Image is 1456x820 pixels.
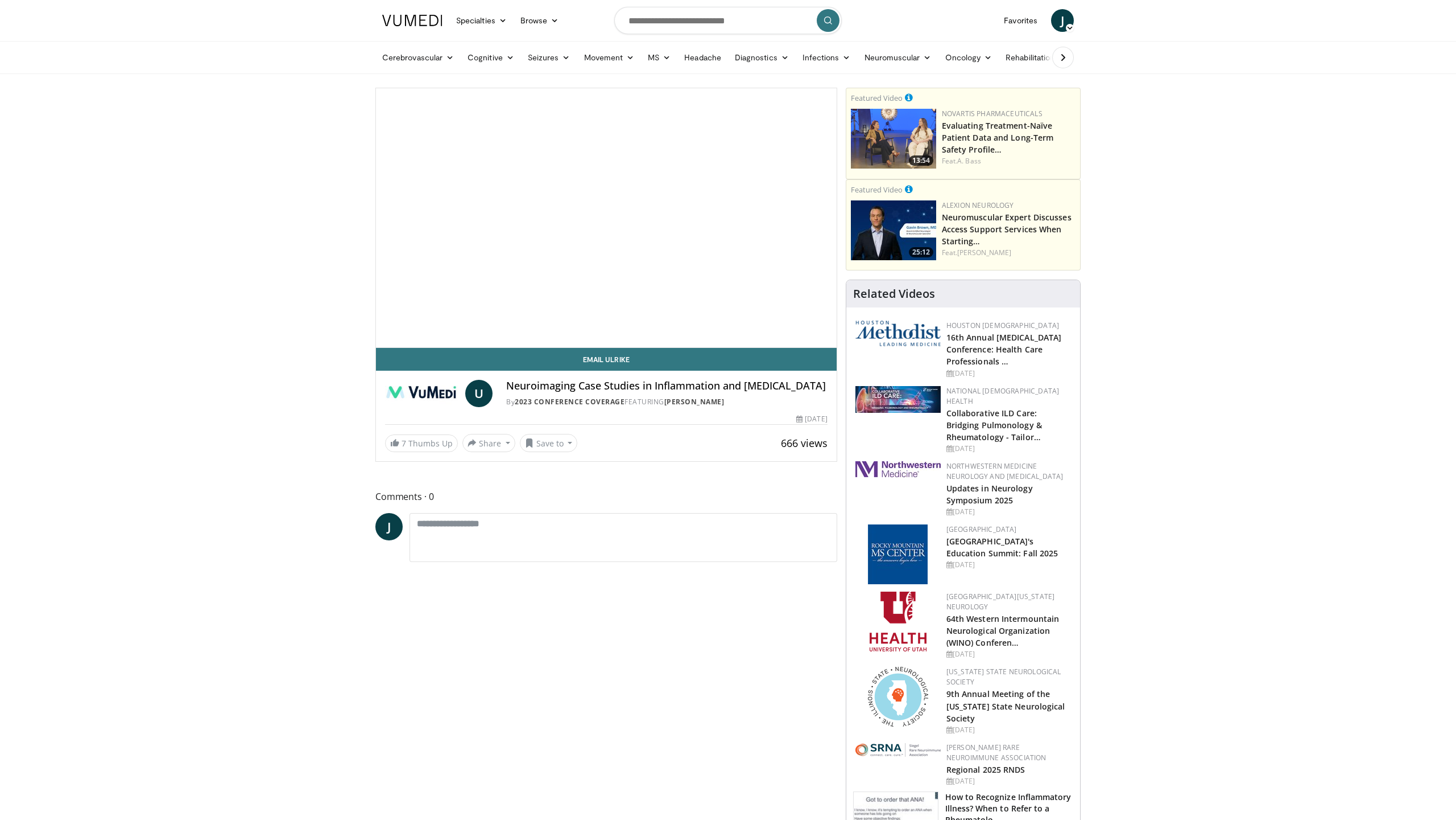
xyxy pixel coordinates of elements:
button: Share [462,434,515,452]
div: By FEATURING [506,397,827,407]
a: 7 Thumbs Up [385,434,458,452]
a: Diagnostics [728,46,796,69]
a: 9th Annual Meeting of the [US_STATE] State Neurological Society [946,688,1065,723]
small: Featured Video [851,184,903,195]
h4: Related Videos [853,287,935,301]
a: Novartis Pharmaceuticals [942,109,1043,118]
video-js: Video Player [376,88,837,348]
a: MS [641,46,677,69]
div: [DATE] [946,444,1071,454]
a: J [375,513,403,540]
a: U [465,380,493,407]
a: Collaborative ILD Care: Bridging Pulmonology & Rheumatology - Tailor… [946,408,1042,442]
img: 2b05e332-28e1-4d48-9f23-7cad04c9557c.png.150x105_q85_crop-smart_upscale.jpg [851,200,936,260]
img: f6362829-b0a3-407d-a044-59546adfd345.png.150x105_q85_autocrop_double_scale_upscale_version-0.2.png [870,592,926,651]
a: Rehabilitation [999,46,1061,69]
a: Neuromuscular [858,46,938,69]
a: 25:12 [851,200,936,260]
input: Search topics, interventions [614,7,842,34]
img: 5e4488cc-e109-4a4e-9fd9-73bb9237ee91.png.150x105_q85_autocrop_double_scale_upscale_version-0.2.png [855,321,941,346]
a: [GEOGRAPHIC_DATA][US_STATE] Neurology [946,592,1055,612]
a: Headache [677,46,728,69]
span: 7 [402,438,406,449]
a: Houston [DEMOGRAPHIC_DATA] [946,321,1059,330]
div: [DATE] [946,776,1071,786]
a: Specialties [449,9,514,32]
div: [DATE] [946,725,1071,735]
div: [DATE] [946,368,1071,379]
a: [US_STATE] State Neurological Society [946,667,1061,687]
a: 13:54 [851,109,936,169]
a: Infections [796,46,858,69]
a: Favorites [997,9,1044,32]
a: Alexion Neurology [942,200,1014,210]
img: 6b9b61f7-40d5-4025-982f-9cb3140a35cb.png.150x105_q85_autocrop_double_scale_upscale_version-0.2.jpg [868,524,928,584]
small: Featured Video [851,93,903,103]
a: [PERSON_NAME] [957,248,1011,257]
span: Comments 0 [375,489,837,504]
img: 3a0c5742-cb9f-4fe5-83cd-25b150cf6f93.png.150x105_q85_autocrop_double_scale_upscale_version-0.2.png [855,743,941,757]
div: [DATE] [946,649,1071,659]
a: Updates in Neurology Symposium 2025 [946,483,1033,506]
a: 64th Western Intermountain Neurological Organization (WINO) Conferen… [946,613,1060,648]
a: Oncology [938,46,999,69]
a: Neuromuscular Expert Discusses Access Support Services When Starting… [942,212,1072,247]
a: Seizures [521,46,577,69]
a: [PERSON_NAME] [664,397,725,407]
span: 25:12 [909,247,933,257]
a: Movement [577,46,642,69]
img: VuMedi Logo [382,15,442,26]
a: Northwestern Medicine Neurology and [MEDICAL_DATA] [946,461,1064,481]
img: 2a462fb6-9365-492a-ac79-3166a6f924d8.png.150x105_q85_autocrop_double_scale_upscale_version-0.2.jpg [855,461,941,477]
a: Regional 2025 RNDS [946,764,1025,775]
img: 7e341e47-e122-4d5e-9c74-d0a8aaff5d49.jpg.150x105_q85_autocrop_double_scale_upscale_version-0.2.jpg [855,386,941,413]
a: Browse [514,9,566,32]
a: Cognitive [461,46,521,69]
div: Feat. [942,156,1076,166]
div: [DATE] [946,560,1071,570]
a: National [DEMOGRAPHIC_DATA] Health [946,386,1060,406]
a: Evaluating Treatment-Naïve Patient Data and Long-Term Safety Profile… [942,120,1054,155]
a: [GEOGRAPHIC_DATA] [946,524,1017,534]
a: Email Ulrike [376,348,837,371]
h4: Neuroimaging Case Studies in Inflammation and [MEDICAL_DATA] [506,380,827,392]
button: Save to [520,434,578,452]
div: Feat. [942,248,1076,258]
a: 2023 Conference Coverage [515,397,624,407]
a: [PERSON_NAME] Rare Neuroimmune Association [946,743,1046,762]
div: [DATE] [796,414,827,424]
a: J [1051,9,1074,32]
img: 37a18655-9da9-4d40-a34e-6cccd3ffc641.png.150x105_q85_crop-smart_upscale.png [851,109,936,169]
div: [DATE] [946,507,1071,517]
a: [GEOGRAPHIC_DATA]'s Education Summit: Fall 2025 [946,536,1058,559]
a: Cerebrovascular [375,46,461,69]
img: 71a8b48c-8850-4916-bbdd-e2f3ccf11ef9.png.150x105_q85_autocrop_double_scale_upscale_version-0.2.png [868,667,928,727]
img: 2023 Conference Coverage [385,380,461,407]
span: 13:54 [909,155,933,166]
span: 666 views [781,436,828,450]
a: A. Bass [957,156,981,166]
a: 16th Annual [MEDICAL_DATA] Conference: Health Care Professionals … [946,332,1062,367]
